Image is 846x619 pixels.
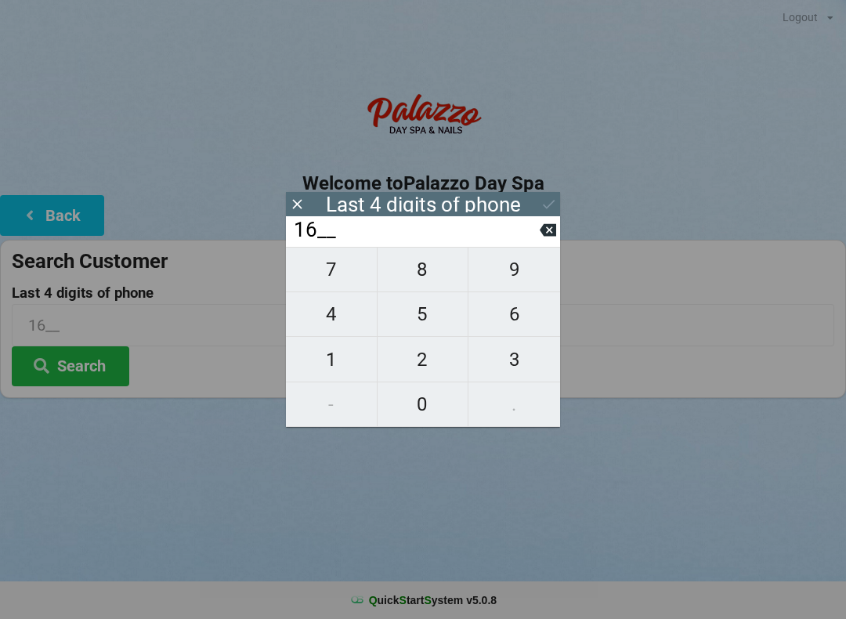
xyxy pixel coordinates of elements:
[326,197,521,212] div: Last 4 digits of phone
[378,292,469,337] button: 5
[286,343,377,376] span: 1
[378,382,469,427] button: 0
[468,343,560,376] span: 3
[378,343,468,376] span: 2
[286,298,377,331] span: 4
[378,253,468,286] span: 8
[468,292,560,337] button: 6
[286,253,377,286] span: 7
[378,247,469,292] button: 8
[468,253,560,286] span: 9
[468,298,560,331] span: 6
[468,247,560,292] button: 9
[468,337,560,382] button: 3
[286,247,378,292] button: 7
[378,298,468,331] span: 5
[286,337,378,382] button: 1
[286,292,378,337] button: 4
[378,337,469,382] button: 2
[378,388,468,421] span: 0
